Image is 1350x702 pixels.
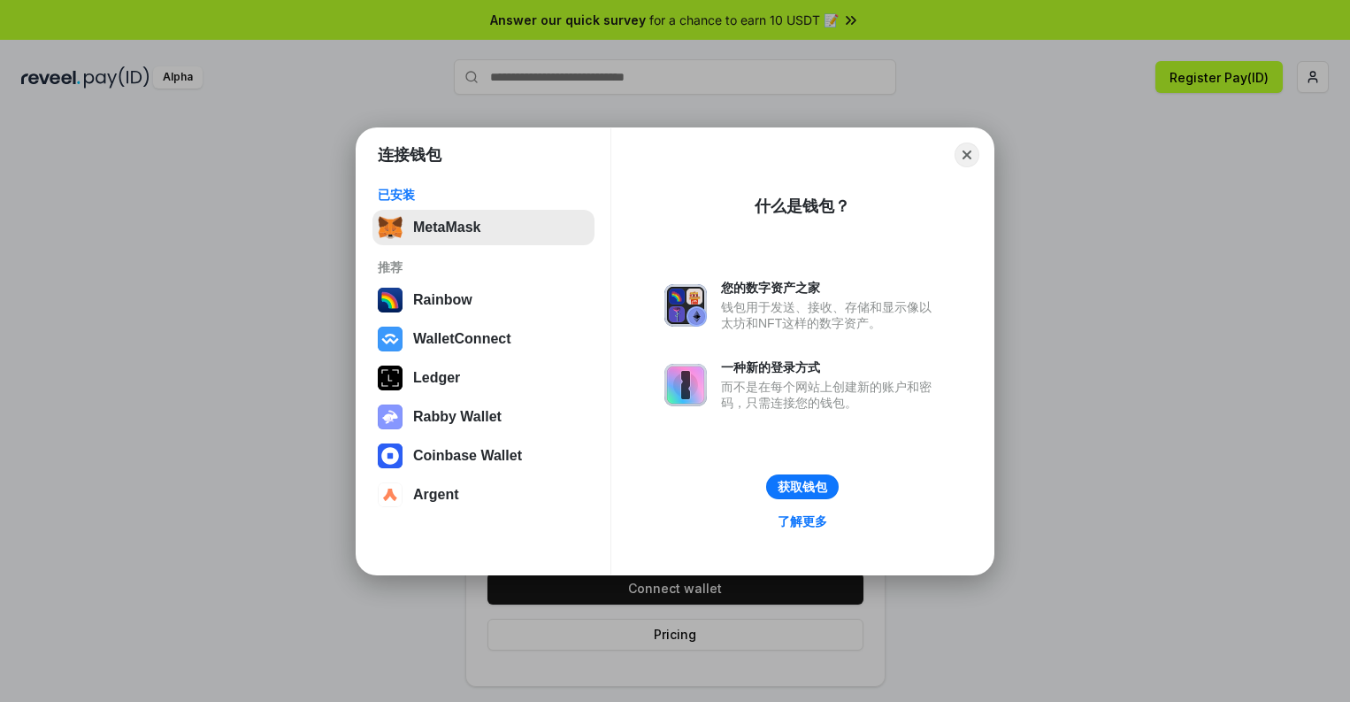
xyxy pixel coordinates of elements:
img: svg+xml,%3Csvg%20xmlns%3D%22http%3A%2F%2Fwww.w3.org%2F2000%2Fsvg%22%20fill%3D%22none%22%20viewBox... [664,364,707,406]
img: svg+xml,%3Csvg%20width%3D%22120%22%20height%3D%22120%22%20viewBox%3D%220%200%20120%20120%22%20fil... [378,288,403,312]
div: Argent [413,487,459,503]
button: MetaMask [372,210,594,245]
h1: 连接钱包 [378,144,441,166]
div: 了解更多 [778,513,827,529]
button: Coinbase Wallet [372,438,594,474]
img: svg+xml,%3Csvg%20xmlns%3D%22http%3A%2F%2Fwww.w3.org%2F2000%2Fsvg%22%20width%3D%2228%22%20height%3... [378,366,403,390]
button: Rainbow [372,282,594,318]
div: 钱包用于发送、接收、存储和显示像以太坊和NFT这样的数字资产。 [721,299,940,331]
a: 了解更多 [767,510,838,533]
div: 已安装 [378,187,589,203]
div: Coinbase Wallet [413,448,522,464]
div: 什么是钱包？ [755,196,850,217]
button: Argent [372,477,594,513]
button: Ledger [372,360,594,396]
img: svg+xml,%3Csvg%20width%3D%2228%22%20height%3D%2228%22%20viewBox%3D%220%200%2028%2028%22%20fill%3D... [378,482,403,507]
img: svg+xml,%3Csvg%20width%3D%2228%22%20height%3D%2228%22%20viewBox%3D%220%200%2028%2028%22%20fill%3D... [378,327,403,351]
img: svg+xml,%3Csvg%20fill%3D%22none%22%20height%3D%2233%22%20viewBox%3D%220%200%2035%2033%22%20width%... [378,215,403,240]
div: Ledger [413,370,460,386]
div: MetaMask [413,220,480,235]
img: svg+xml,%3Csvg%20width%3D%2228%22%20height%3D%2228%22%20viewBox%3D%220%200%2028%2028%22%20fill%3D... [378,444,403,468]
img: svg+xml,%3Csvg%20xmlns%3D%22http%3A%2F%2Fwww.w3.org%2F2000%2Fsvg%22%20fill%3D%22none%22%20viewBox... [664,284,707,327]
button: Close [955,143,979,167]
button: Rabby Wallet [372,399,594,435]
div: 您的数字资产之家 [721,280,940,296]
button: WalletConnect [372,321,594,357]
div: 而不是在每个网站上创建新的账户和密码，只需连接您的钱包。 [721,379,940,411]
div: WalletConnect [413,331,511,347]
img: svg+xml,%3Csvg%20xmlns%3D%22http%3A%2F%2Fwww.w3.org%2F2000%2Fsvg%22%20fill%3D%22none%22%20viewBox... [378,405,403,429]
div: 一种新的登录方式 [721,359,940,375]
button: 获取钱包 [766,474,839,499]
div: 获取钱包 [778,479,827,495]
div: Rabby Wallet [413,409,502,425]
div: 推荐 [378,259,589,275]
div: Rainbow [413,292,472,308]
